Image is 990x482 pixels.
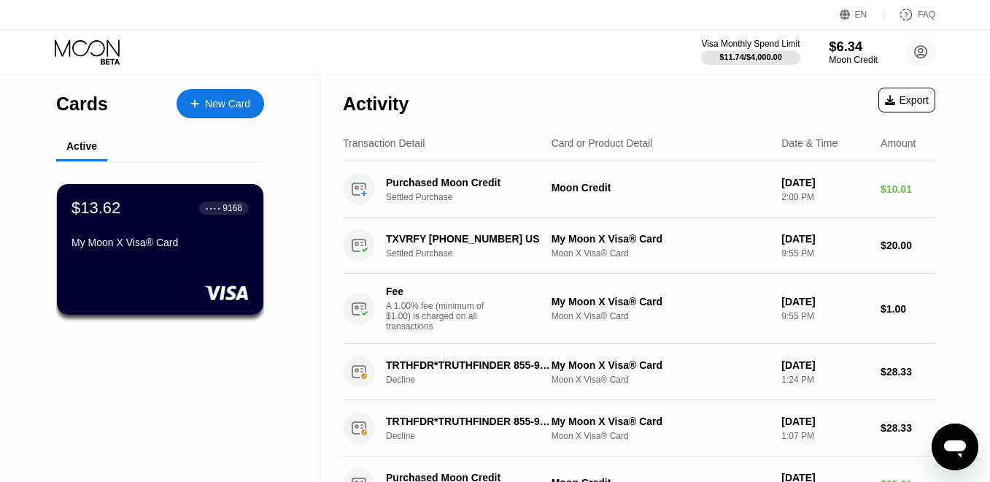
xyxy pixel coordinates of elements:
[885,94,929,106] div: Export
[701,39,800,49] div: Visa Monthly Spend Limit
[71,199,120,218] div: $13.62
[840,7,884,22] div: EN
[223,203,242,213] div: 9168
[781,375,869,385] div: 1:24 PM
[781,359,869,371] div: [DATE]
[552,375,770,385] div: Moon X Visa® Card
[552,359,770,371] div: My Moon X Visa® Card
[829,39,878,65] div: $6.34Moon Credit
[177,89,264,118] div: New Card
[781,233,869,245] div: [DATE]
[881,366,935,378] div: $28.33
[878,88,935,112] div: Export
[829,55,878,65] div: Moon Credit
[881,422,935,434] div: $28.33
[71,237,249,248] div: My Moon X Visa® Card
[719,53,782,61] div: $11.74 / $4,000.00
[386,233,551,245] div: TXVRFY [PHONE_NUMBER] US
[343,161,935,218] div: Purchased Moon CreditSettled PurchaseMoon Credit[DATE]2:00 PM$10.01
[343,137,425,149] div: Transaction Detail
[343,400,935,456] div: TRTHFDR*TRUTHFINDER 855-9213711 USDeclineMy Moon X Visa® CardMoon X Visa® Card[DATE]1:07 PM$28.33
[206,206,220,210] div: ● ● ● ●
[386,248,563,259] div: Settled Purchase
[884,7,935,22] div: FAQ
[881,137,916,149] div: Amount
[386,416,551,427] div: TRTHFDR*TRUTHFINDER 855-9213711 US
[781,248,869,259] div: 9:55 PM
[781,311,869,321] div: 9:55 PM
[781,431,869,441] div: 1:07 PM
[66,140,97,152] div: Active
[881,303,935,315] div: $1.00
[552,296,770,307] div: My Moon X Visa® Card
[881,183,935,195] div: $10.01
[343,274,935,344] div: FeeA 1.00% fee (minimum of $1.00) is charged on all transactionsMy Moon X Visa® CardMoon X Visa® ...
[552,431,770,441] div: Moon X Visa® Card
[552,416,770,427] div: My Moon X Visa® Card
[552,233,770,245] div: My Moon X Visa® Card
[918,9,935,20] div: FAQ
[552,311,770,321] div: Moon X Visa® Card
[881,240,935,251] div: $20.00
[701,39,800,65] div: Visa Monthly Spend Limit$11.74/$4,000.00
[386,286,488,297] div: Fee
[343,93,409,115] div: Activity
[343,218,935,274] div: TXVRFY [PHONE_NUMBER] USSettled PurchaseMy Moon X Visa® CardMoon X Visa® Card[DATE]9:55 PM$20.00
[552,248,770,259] div: Moon X Visa® Card
[386,359,551,371] div: TRTHFDR*TRUTHFINDER 855-9213711 US
[855,9,867,20] div: EN
[205,98,250,110] div: New Card
[386,375,563,385] div: Decline
[343,344,935,400] div: TRTHFDR*TRUTHFINDER 855-9213711 USDeclineMy Moon X Visa® CardMoon X Visa® Card[DATE]1:24 PM$28.33
[781,137,838,149] div: Date & Time
[781,416,869,427] div: [DATE]
[56,93,108,115] div: Cards
[932,424,978,470] iframe: Button to launch messaging window
[386,177,551,188] div: Purchased Moon Credit
[781,296,869,307] div: [DATE]
[386,192,563,202] div: Settled Purchase
[552,137,653,149] div: Card or Product Detail
[781,177,869,188] div: [DATE]
[829,39,878,54] div: $6.34
[386,301,495,332] div: A 1.00% fee (minimum of $1.00) is charged on all transactions
[781,192,869,202] div: 2:00 PM
[386,431,563,441] div: Decline
[552,182,770,194] div: Moon Credit
[57,184,263,315] div: $13.62● ● ● ●9168My Moon X Visa® Card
